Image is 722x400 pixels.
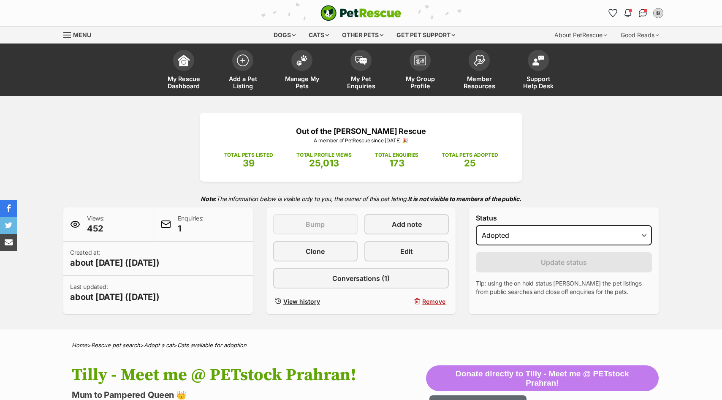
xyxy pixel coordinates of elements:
img: Out of the Woods Rescue profile pic [654,9,662,17]
p: Tip: using the on hold status [PERSON_NAME] the pet listings from public searches and close off e... [476,279,652,296]
p: TOTAL PETS ADOPTED [442,151,498,159]
span: Add note [392,219,422,229]
a: Clone [273,241,358,261]
span: about [DATE] ([DATE]) [70,257,160,269]
a: Manage My Pets [272,46,331,96]
span: Edit [400,246,413,256]
div: > > > [51,342,671,348]
a: Cats available for adoption [177,342,247,348]
a: Conversations [636,6,650,20]
a: View history [273,295,358,307]
a: Conversations (1) [273,268,449,288]
div: Other pets [336,27,389,44]
h1: Tilly - Meet me @ PETstock Prahran! [72,365,426,385]
a: PetRescue [320,5,402,21]
button: Donate directly to Tilly - Meet me @ PETstock Prahran! [426,365,659,392]
span: My Group Profile [401,75,439,90]
a: My Rescue Dashboard [154,46,213,96]
img: chat-41dd97257d64d25036548639549fe6c8038ab92f7586957e7f3b1b290dea8141.svg [639,9,648,17]
strong: It is not visible to members of the public. [408,195,521,202]
div: About PetRescue [548,27,613,44]
span: Remove [422,297,445,306]
p: Last updated: [70,283,160,303]
span: 1 [178,223,204,234]
img: dashboard-icon-eb2f2d2d3e046f16d808141f083e7271f6b2e854fb5c12c21221c1fb7104beca.svg [178,54,190,66]
p: Created at: [70,248,160,269]
a: Add a Pet Listing [213,46,272,96]
span: 25,013 [309,158,339,169]
span: Add a Pet Listing [224,75,262,90]
span: View history [283,297,320,306]
a: Menu [63,27,97,42]
span: Update status [541,257,587,267]
button: Bump [273,214,358,234]
span: 25 [464,158,476,169]
img: member-resources-icon-8e73f808a243e03378d46382f2149f9095a855e16c252ad45f914b54edf8863c.svg [473,55,485,66]
p: Out of the [PERSON_NAME] Rescue [212,125,510,137]
span: Conversations (1) [332,273,390,283]
img: help-desk-icon-fdf02630f3aa405de69fd3d07c3f3aa587a6932b1a1747fa1d2bba05be0121f9.svg [532,55,544,65]
img: notifications-46538b983faf8c2785f20acdc204bb7945ddae34d4c08c2a6579f10ce5e182be.svg [624,9,631,17]
a: Adopt a cat [144,342,174,348]
a: Home [72,342,87,348]
a: Member Resources [450,46,509,96]
a: My Group Profile [391,46,450,96]
span: Member Resources [460,75,498,90]
p: TOTAL PETS LISTED [224,151,273,159]
img: add-pet-listing-icon-0afa8454b4691262ce3f59096e99ab1cd57d4a30225e0717b998d2c9b9846f56.svg [237,54,249,66]
p: Views: [87,214,105,234]
span: My Pet Enquiries [342,75,380,90]
span: Bump [306,219,325,229]
button: Remove [364,295,449,307]
span: Manage My Pets [283,75,321,90]
span: 39 [243,158,255,169]
p: Enquiries: [178,214,204,234]
div: Good Reads [615,27,665,44]
p: TOTAL ENQUIRIES [375,151,418,159]
img: logo-cat-932fe2b9b8326f06289b0f2fb663e598f794de774fb13d1741a6617ecf9a85b4.svg [320,5,402,21]
a: Rescue pet search [91,342,140,348]
a: Add note [364,214,449,234]
p: The information below is visible only to you, the owner of this pet listing. [63,190,659,207]
span: about [DATE] ([DATE]) [70,291,160,303]
span: 452 [87,223,105,234]
button: Update status [476,252,652,272]
div: Dogs [268,27,301,44]
div: Cats [303,27,335,44]
img: group-profile-icon-3fa3cf56718a62981997c0bc7e787c4b2cf8bcc04b72c1350f741eb67cf2f40e.svg [414,55,426,65]
button: Notifications [621,6,635,20]
span: Support Help Desk [519,75,557,90]
p: A member of PetRescue since [DATE] 🎉 [212,137,510,144]
div: Get pet support [391,27,461,44]
span: My Rescue Dashboard [165,75,203,90]
img: manage-my-pets-icon-02211641906a0b7f246fdf0571729dbe1e7629f14944591b6c1af311fb30b64b.svg [296,55,308,66]
span: 173 [389,158,404,169]
a: Edit [364,241,449,261]
img: pet-enquiries-icon-7e3ad2cf08bfb03b45e93fb7055b45f3efa6380592205ae92323e6603595dc1f.svg [355,56,367,65]
a: My Pet Enquiries [331,46,391,96]
button: My account [651,6,665,20]
ul: Account quick links [606,6,665,20]
p: TOTAL PROFILE VIEWS [296,151,352,159]
a: Favourites [606,6,619,20]
span: Menu [73,31,91,38]
label: Status [476,214,652,222]
a: Support Help Desk [509,46,568,96]
strong: Note: [201,195,216,202]
span: Clone [306,246,325,256]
